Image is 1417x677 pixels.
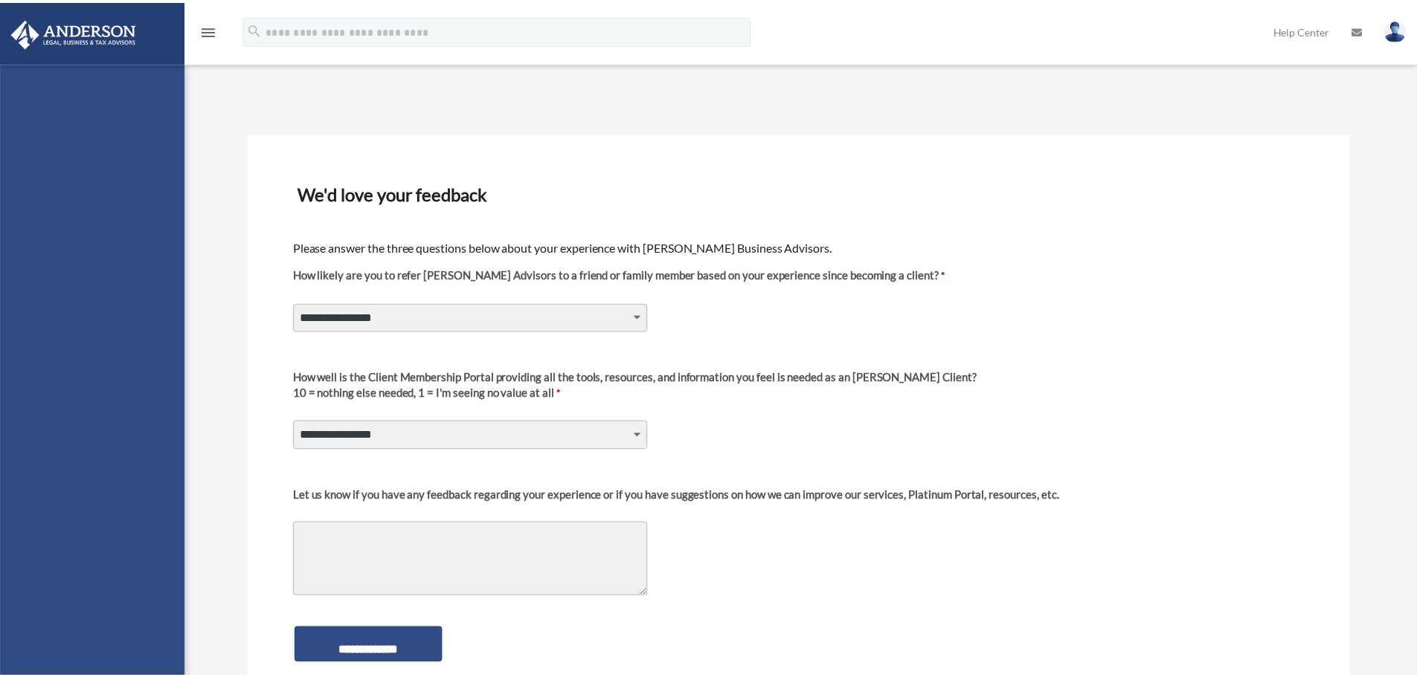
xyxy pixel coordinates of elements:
div: How well is the Client Membership Portal providing all the tools, resources, and information you ... [295,369,984,385]
i: search [248,20,265,36]
i: menu [201,21,219,39]
label: How likely are you to refer [PERSON_NAME] Advisors to a friend or family member based on your exp... [295,267,952,294]
img: Anderson Advisors Platinum Portal [7,18,141,47]
img: User Pic [1395,19,1417,40]
label: 10 = nothing else needed, 1 = I'm seeing no value at all [295,369,984,412]
h4: Please answer the three questions below about your experience with [PERSON_NAME] Business Advisors. [295,239,1315,256]
div: Let us know if you have any feedback regarding your experience or if you have suggestions on how ... [295,487,1067,503]
a: menu [201,26,219,39]
h3: We'd love your feedback [294,178,1317,209]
